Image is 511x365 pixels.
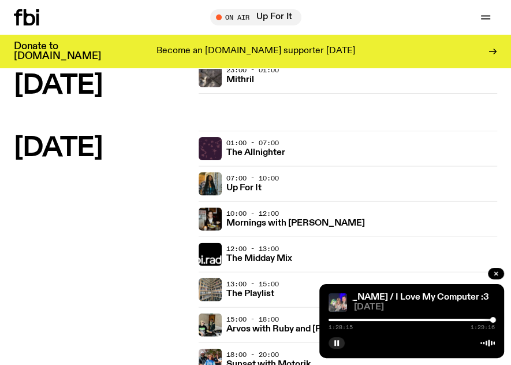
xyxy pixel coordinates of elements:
[14,73,189,99] h2: [DATE]
[226,255,292,263] h3: The Midday Mix
[199,208,222,231] img: Sam blankly stares at the camera, brightly lit by a camera flash wearing a hat collared shirt and...
[329,325,353,330] span: 1:28:15
[226,138,279,148] span: 01:00 - 07:00
[226,184,262,193] h3: Up For It
[226,174,279,183] span: 07:00 - 10:00
[210,9,301,25] button: On AirUp For It
[199,172,222,196] img: Ify - a Brown Skin girl with black braided twists, looking up to the side with her tongue stickin...
[14,135,189,161] h2: [DATE]
[226,290,274,298] h3: The Playlist
[226,244,279,253] span: 12:00 - 13:00
[226,65,279,75] span: 23:00 - 01:00
[226,149,285,157] h3: The Allnighter
[226,76,254,84] h3: Mithril
[199,314,222,337] img: Ruby wears a Collarbones t shirt and pretends to play the DJ decks, Al sings into a pringles can....
[226,219,365,228] h3: Mornings with [PERSON_NAME]
[223,13,296,21] span: Tune in live
[226,182,262,193] a: Up For It
[354,303,495,312] span: [DATE]
[471,325,495,330] span: 1:29:16
[226,279,279,289] span: 13:00 - 15:00
[199,64,222,87] img: An abstract artwork in mostly grey, with a textural cross in the centre. There are metallic and d...
[226,287,274,298] a: The Playlist
[226,217,365,228] a: Mornings with [PERSON_NAME]
[329,293,347,312] img: A selfie of Dyan Tai, Ninajirachi and Jim.
[226,323,389,334] a: Arvos with Ruby and [PERSON_NAME]
[226,252,292,263] a: The Midday Mix
[226,350,279,359] span: 18:00 - 20:00
[199,278,222,301] img: A corner shot of the fbi music library
[226,315,279,324] span: 15:00 - 18:00
[226,325,389,334] h3: Arvos with Ruby and [PERSON_NAME]
[14,42,101,61] h3: Donate to [DOMAIN_NAME]
[226,73,254,84] a: Mithril
[156,46,355,57] p: Become an [DOMAIN_NAME] supporter [DATE]
[226,146,285,157] a: The Allnighter
[249,293,489,302] a: Mornings with [PERSON_NAME] / I Love My Computer :3
[226,209,279,218] span: 10:00 - 12:00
